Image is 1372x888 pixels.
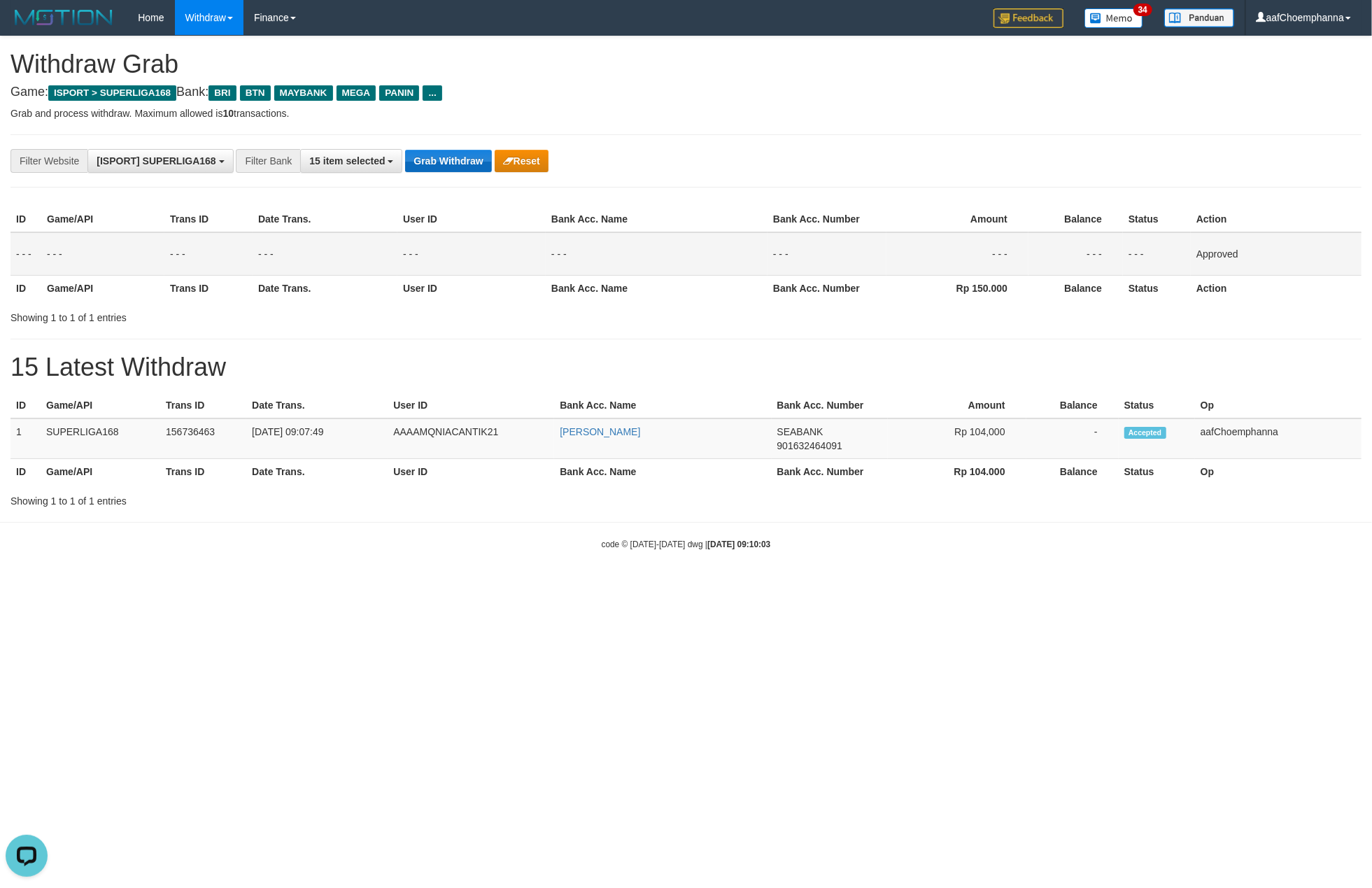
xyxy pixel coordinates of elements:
th: Action [1191,206,1362,232]
td: - [1026,418,1119,459]
th: Amount [886,206,1028,232]
span: BRI [208,85,236,101]
th: User ID [388,393,554,418]
td: 1 [10,418,41,459]
th: Date Trans. [253,206,397,232]
img: Button%20Memo.svg [1084,8,1143,28]
td: - - - [164,232,253,276]
span: ISPORT > SUPERLIGA168 [48,85,176,101]
button: Reset [495,150,549,172]
th: User ID [388,459,554,485]
td: AAAAMQNIACANTIK21 [388,418,554,459]
th: Trans ID [160,459,246,485]
th: Bank Acc. Number [768,206,886,232]
div: Showing 1 to 1 of 1 entries [10,305,561,325]
th: Date Trans. [246,393,388,418]
th: ID [10,459,41,485]
td: - - - [886,232,1028,276]
td: [DATE] 09:07:49 [246,418,388,459]
img: Feedback.jpg [993,8,1063,28]
th: Balance [1026,393,1119,418]
td: 156736463 [160,418,246,459]
strong: 10 [222,108,234,119]
th: Balance [1028,275,1123,301]
button: Grab Withdraw [405,150,491,172]
span: 34 [1133,3,1152,16]
td: - - - [1028,232,1123,276]
th: Status [1119,459,1195,485]
small: code © [DATE]-[DATE] dwg | [602,540,771,549]
th: Op [1195,393,1362,418]
span: BTN [240,85,271,101]
div: Showing 1 to 1 of 1 entries [10,488,561,508]
div: Filter Bank [236,149,300,173]
img: panduan.png [1164,8,1234,27]
span: Copy 901632464091 to clipboard [777,440,842,451]
span: 15 item selected [309,155,385,167]
span: MAYBANK [274,85,333,101]
th: Op [1195,459,1362,485]
th: Trans ID [164,275,253,301]
th: Bank Acc. Number [772,459,888,485]
p: Grab and process withdraw. Maximum allowed is transactions. [10,106,1362,120]
span: MEGA [337,85,376,101]
td: - - - [546,232,768,276]
button: Open LiveChat chat widget [6,6,48,48]
th: Rp 104.000 [888,459,1026,485]
th: ID [10,393,41,418]
th: Bank Acc. Name [554,393,771,418]
th: Date Trans. [246,459,388,485]
td: Rp 104,000 [888,418,1026,459]
td: - - - [768,232,886,276]
th: User ID [397,275,546,301]
strong: [DATE] 09:10:03 [707,540,770,549]
td: Approved [1191,232,1362,276]
th: Bank Acc. Name [554,459,771,485]
button: [ISPORT] SUPERLIGA168 [87,149,233,173]
td: aafChoemphanna [1195,418,1362,459]
div: Filter Website [10,149,87,173]
th: Game/API [41,275,164,301]
img: MOTION_logo.png [10,7,117,28]
span: PANIN [379,85,419,101]
th: Bank Acc. Number [768,275,886,301]
td: - - - [1123,232,1191,276]
th: Status [1119,393,1195,418]
td: - - - [253,232,397,276]
th: Game/API [41,393,160,418]
th: Date Trans. [253,275,397,301]
a: [PERSON_NAME] [560,426,640,437]
th: Trans ID [160,393,246,418]
th: Amount [888,393,1026,418]
th: ID [10,275,41,301]
th: Rp 150.000 [886,275,1028,301]
h1: Withdraw Grab [10,50,1362,78]
th: Balance [1026,459,1119,485]
th: ID [10,206,41,232]
td: - - - [397,232,546,276]
th: Balance [1028,206,1123,232]
span: ... [423,85,441,101]
th: Bank Acc. Number [772,393,888,418]
td: SUPERLIGA168 [41,418,160,459]
th: Action [1191,275,1362,301]
th: Bank Acc. Name [546,206,768,232]
td: - - - [41,232,164,276]
th: Game/API [41,459,160,485]
th: Bank Acc. Name [546,275,768,301]
th: Status [1123,275,1191,301]
td: - - - [10,232,41,276]
button: 15 item selected [300,149,402,173]
h1: 15 Latest Withdraw [10,353,1362,381]
span: [ISPORT] SUPERLIGA168 [97,155,215,167]
h4: Game: Bank: [10,85,1362,99]
th: Trans ID [164,206,253,232]
th: User ID [397,206,546,232]
span: SEABANK [777,426,823,437]
th: Game/API [41,206,164,232]
th: Status [1123,206,1191,232]
span: Accepted [1124,427,1166,439]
